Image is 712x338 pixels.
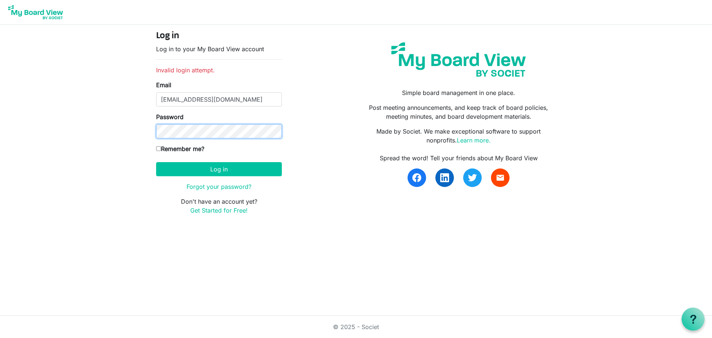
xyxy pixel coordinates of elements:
p: Simple board management in one place. [362,88,556,97]
button: Log in [156,162,282,176]
label: Email [156,81,171,89]
img: twitter.svg [468,173,477,182]
div: Spread the word! Tell your friends about My Board View [362,154,556,163]
a: Get Started for Free! [190,207,248,214]
h4: Log in [156,31,282,42]
label: Remember me? [156,144,204,153]
img: my-board-view-societ.svg [386,37,531,82]
img: linkedin.svg [440,173,449,182]
a: email [491,168,510,187]
img: My Board View Logo [6,3,65,22]
p: Log in to your My Board View account [156,45,282,53]
a: © 2025 - Societ [333,323,379,331]
p: Made by Societ. We make exceptional software to support nonprofits. [362,127,556,145]
a: Learn more. [457,137,491,144]
img: facebook.svg [412,173,421,182]
p: Don't have an account yet? [156,197,282,215]
p: Post meeting announcements, and keep track of board policies, meeting minutes, and board developm... [362,103,556,121]
input: Remember me? [156,146,161,151]
label: Password [156,112,184,121]
li: Invalid login attempt. [156,66,282,75]
a: Forgot your password? [187,183,251,190]
span: email [496,173,505,182]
